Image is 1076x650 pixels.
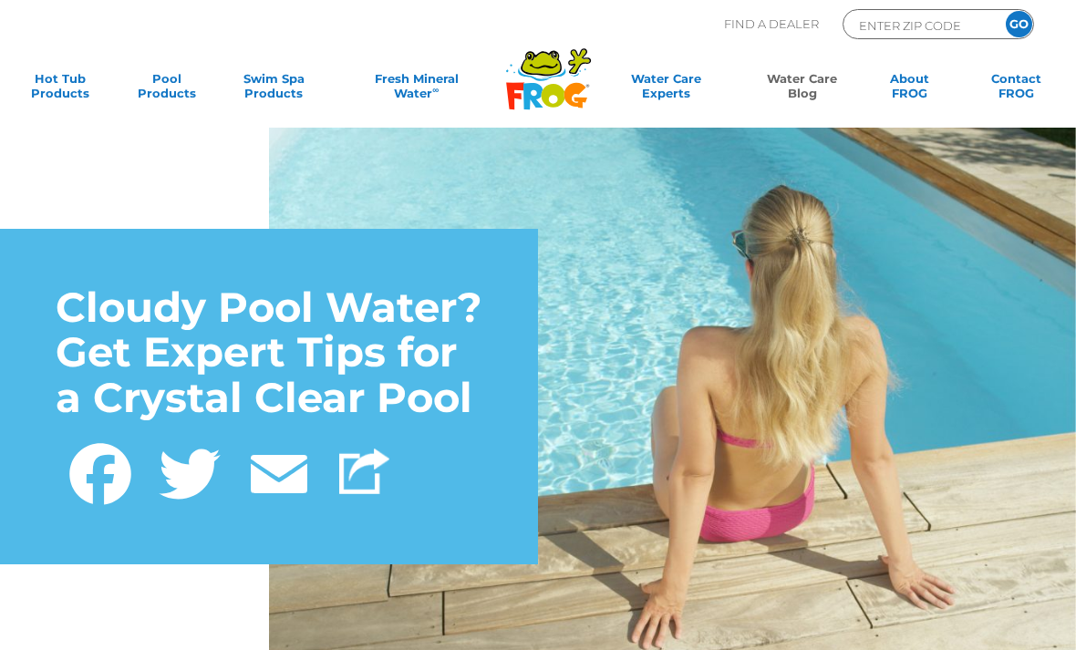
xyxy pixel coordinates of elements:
a: Hot TubProducts [18,71,101,108]
a: Water CareExperts [595,71,737,108]
sup: ∞ [432,85,439,95]
a: Fresh MineralWater∞ [339,71,494,108]
input: Zip Code Form [857,15,980,36]
a: Facebook [56,433,145,509]
a: AboutFROG [868,71,951,108]
p: Find A Dealer [724,9,819,39]
input: GO [1006,11,1032,37]
img: Share [339,449,389,494]
a: Email [234,433,324,509]
a: Twitter [145,433,234,509]
a: PoolProducts [125,71,208,108]
a: ContactFROG [975,71,1058,108]
h1: Cloudy Pool Water? Get Expert Tips for a Crystal Clear Pool [56,284,482,420]
a: Swim SpaProducts [233,71,316,108]
a: Water CareBlog [760,71,843,108]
